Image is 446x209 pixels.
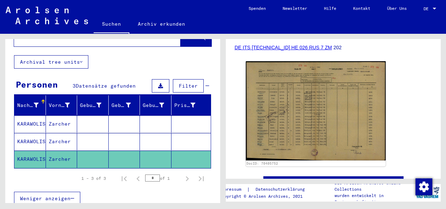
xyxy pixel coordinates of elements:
p: wurden entwickelt in Partnerschaft mit [334,192,414,205]
div: 1 – 3 of 3 [81,175,106,182]
mat-header-cell: Nachname [14,95,46,115]
button: Last page [194,171,208,185]
div: Geburtsdatum [143,100,173,111]
span: Weniger anzeigen [20,195,70,202]
mat-cell: KARAWOLISCHAN [14,115,46,133]
mat-cell: Zarcher [46,151,77,168]
div: Personen [16,78,58,91]
mat-cell: KARAWOLISCHAN [14,133,46,150]
button: Previous page [131,171,145,185]
a: DE ITS [TECHNICAL_ID] HE 026 RUS 7 ZM [235,45,332,50]
img: Arolsen_neg.svg [6,7,88,24]
div: Nachname [17,102,39,109]
div: Prisoner # [174,100,204,111]
div: Geburtsname [80,102,101,109]
mat-cell: Zarcher [46,115,77,133]
mat-header-cell: Prisoner # [171,95,211,115]
div: Zustimmung ändern [415,178,432,195]
mat-header-cell: Geburtsname [77,95,109,115]
img: yv_logo.png [414,184,441,201]
div: Geburtsdatum [143,102,164,109]
a: Suchen [94,15,129,34]
a: Datenschutzerklärung [250,186,313,193]
img: Zustimmung ändern [415,178,432,195]
div: Prisoner # [174,102,196,109]
button: First page [117,171,131,185]
div: Geburt‏ [111,100,140,111]
div: Vorname [49,100,79,111]
button: Weniger anzeigen [14,192,80,205]
button: Filter [173,79,204,93]
img: 001.jpg [246,61,386,160]
span: Filter [179,83,198,89]
a: Archiv erkunden [129,15,194,32]
a: DocID: 70405752 [246,161,278,165]
a: Impressum [219,186,247,193]
p: Copyright © Arolsen Archives, 2021 [219,193,313,199]
mat-cell: KARAWOLISCHAN [14,151,46,168]
p: Die Arolsen Archives Online-Collections [334,180,414,192]
div: | [219,186,313,193]
mat-header-cell: Geburtsdatum [140,95,171,115]
div: Geburt‏ [111,102,131,109]
mat-header-cell: Geburt‏ [109,95,140,115]
div: Geburtsname [80,100,110,111]
mat-header-cell: Vorname [46,95,77,115]
span: 3 [73,83,76,89]
div: of 1 [145,175,180,182]
button: Archival tree units [14,55,88,69]
p: 202 [333,44,432,51]
span: DE [424,6,431,11]
span: Datensätze gefunden [76,83,136,89]
button: Next page [180,171,194,185]
div: Vorname [49,102,70,109]
div: Nachname [17,100,47,111]
mat-cell: Zarcher [46,133,77,150]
